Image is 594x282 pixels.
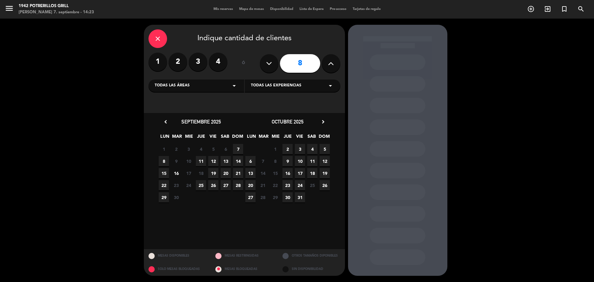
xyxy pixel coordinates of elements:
span: 1 [159,144,169,154]
span: 20 [245,180,256,190]
span: 4 [307,144,317,154]
i: arrow_drop_down [230,82,238,89]
div: Indique cantidad de clientes [148,29,340,48]
span: VIE [208,133,218,143]
div: OTROS TAMAÑOS DIPONIBLES [278,249,345,262]
span: 24 [295,180,305,190]
i: close [154,35,161,42]
span: 12 [320,156,330,166]
span: 3 [183,144,194,154]
span: 19 [208,168,218,178]
span: 13 [221,156,231,166]
span: 6 [245,156,256,166]
span: DOM [232,133,242,143]
span: SAB [307,133,317,143]
span: 1 [270,144,280,154]
span: 8 [159,156,169,166]
i: chevron_right [320,119,326,125]
span: 17 [183,168,194,178]
span: JUE [196,133,206,143]
span: 29 [159,192,169,202]
span: 30 [171,192,181,202]
span: DOM [319,133,329,143]
span: MAR [172,133,182,143]
span: 18 [307,168,317,178]
span: 4 [196,144,206,154]
span: octubre 2025 [272,119,303,125]
span: 12 [208,156,218,166]
div: ó [234,53,254,74]
span: 11 [307,156,317,166]
button: menu [5,4,14,15]
span: 21 [233,168,243,178]
span: 9 [171,156,181,166]
label: 4 [209,53,227,71]
span: 3 [295,144,305,154]
span: JUE [282,133,293,143]
span: LUN [246,133,256,143]
span: Todas las áreas [155,83,190,89]
span: Tarjetas de regalo [350,7,384,11]
div: 1942 Potrerillos Grill [19,3,94,9]
span: 16 [282,168,293,178]
span: 7 [258,156,268,166]
span: 14 [258,168,268,178]
span: 17 [295,168,305,178]
i: add_circle_outline [527,5,535,13]
span: 22 [270,180,280,190]
label: 1 [148,53,167,71]
div: [PERSON_NAME] 7. septiembre - 14:23 [19,9,94,15]
span: 21 [258,180,268,190]
span: Pre-acceso [327,7,350,11]
span: 5 [320,144,330,154]
span: 16 [171,168,181,178]
div: MESAS DISPONIBLES [144,249,211,262]
span: 13 [245,168,256,178]
span: 2 [282,144,293,154]
i: arrow_drop_down [327,82,334,89]
span: 28 [258,192,268,202]
span: 15 [270,168,280,178]
span: 27 [221,180,231,190]
div: SIN DISPONIBILIDAD [278,262,345,276]
span: 27 [245,192,256,202]
span: Mis reservas [210,7,236,11]
span: 15 [159,168,169,178]
div: MESAS RESTRINGIDAS [211,249,278,262]
span: MIE [270,133,281,143]
i: search [577,5,585,13]
i: turned_in_not [561,5,568,13]
span: MIE [184,133,194,143]
label: 3 [189,53,207,71]
span: MAR [258,133,269,143]
span: 25 [196,180,206,190]
div: SOLO MESAS BLOQUEADAS [144,262,211,276]
span: 28 [233,180,243,190]
span: 23 [282,180,293,190]
span: 30 [282,192,293,202]
span: 19 [320,168,330,178]
span: 23 [171,180,181,190]
span: 7 [233,144,243,154]
span: Lista de Espera [296,7,327,11]
div: MESAS BLOQUEADAS [211,262,278,276]
span: SAB [220,133,230,143]
span: 29 [270,192,280,202]
span: 11 [196,156,206,166]
span: Disponibilidad [267,7,296,11]
span: 8 [270,156,280,166]
span: LUN [160,133,170,143]
span: 26 [320,180,330,190]
span: 24 [183,180,194,190]
span: 31 [295,192,305,202]
span: Todas las experiencias [251,83,301,89]
i: exit_to_app [544,5,551,13]
span: VIE [295,133,305,143]
span: 25 [307,180,317,190]
span: 22 [159,180,169,190]
span: septiembre 2025 [181,119,221,125]
span: 20 [221,168,231,178]
span: 5 [208,144,218,154]
span: 10 [295,156,305,166]
span: 26 [208,180,218,190]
